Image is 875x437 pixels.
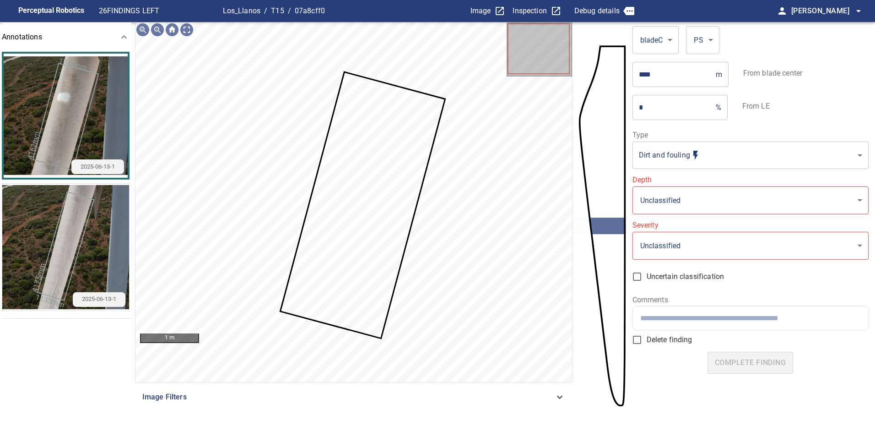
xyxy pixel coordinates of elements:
div: Dirt and fouling [632,141,869,169]
p: Los_Llanos [223,5,261,16]
a: T15 [271,6,284,15]
div: bladeC [639,34,664,46]
div: Unclassified [639,195,854,206]
p: m [716,70,722,79]
div: PS [686,26,719,54]
p: Image [470,5,491,16]
div: Go home [165,22,179,37]
div: Unclassified [632,231,869,260]
span: Image Filters [142,392,554,403]
span: / [288,5,291,16]
span: person [777,5,788,16]
div: Zoom out [150,22,165,37]
div: Image Filters [135,386,573,408]
label: Severity [632,222,869,229]
label: Depth [632,176,869,184]
button: 2025-06-13-1 [2,184,129,311]
div: Unclassified [639,240,854,251]
p: % [716,103,721,112]
p: 26 FINDINGS LEFT [99,5,223,16]
span: / [264,5,267,16]
label: From blade center [743,70,803,77]
div: Unclassified [632,186,869,214]
a: Inspection [513,5,562,16]
div: bladeC [632,26,679,54]
label: Type [632,131,869,139]
span: 2025-06-13-1 [75,163,120,171]
span: Delete finding [647,334,692,345]
label: From LE [742,103,770,110]
figcaption: Perceptual Robotics [18,4,84,18]
a: 07a8cff0 [295,6,325,15]
button: [PERSON_NAME] [788,2,864,20]
button: 2025-06-13-1 [4,54,128,178]
span: arrow_drop_down [853,5,864,16]
label: Comments [632,296,869,304]
span: 2025-06-13-1 [76,295,122,304]
a: Image [470,5,506,16]
span: [PERSON_NAME] [791,5,864,17]
p: Debug details [574,5,620,16]
img: Cropped image of finding key Los_Llanos/T15/07a8cff0-8978-11f0-ab5c-27b9516eb74b. Inspection 2025... [4,54,128,178]
div: Matches with suggested type [639,150,854,161]
p: Inspection [513,5,547,16]
div: Annotations [2,22,133,52]
div: Toggle full page [179,22,194,37]
img: Cropped image of finding key Los_Llanos/T15/07a8cff0-8978-11f0-ab5c-27b9516eb74b. Inspection 2025... [2,184,129,311]
div: Zoom in [135,22,150,37]
span: Uncertain classification [647,271,724,282]
p: Annotations [2,32,42,43]
label: Select this if you're unsure about the classification and it may need further review, reinspectio... [627,267,861,286]
div: PS [692,34,704,46]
